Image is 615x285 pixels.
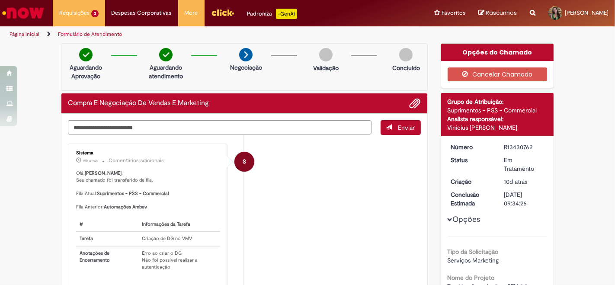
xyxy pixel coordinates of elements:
p: Olá, , Seu chamado foi transferido de fila. Fila Atual: Fila Anterior: [76,170,220,274]
dt: Número [445,143,498,151]
img: arrow-next.png [239,48,253,61]
span: Enviar [398,124,415,131]
small: Comentários adicionais [109,157,164,164]
img: img-circle-grey.png [399,48,413,61]
time: 28/08/2025 19:01:33 [83,158,98,163]
th: Tarefa [76,231,138,246]
span: S [243,151,246,172]
div: Sistema [76,151,220,156]
span: Rascunhos [486,9,517,17]
h2: Compra E Negociação De Vendas E Marketing Histórico de tíquete [68,99,209,107]
a: Formulário de Atendimento [58,31,122,38]
div: System [234,152,254,172]
span: Requisições [59,9,90,17]
span: Despesas Corporativas [112,9,172,17]
div: Grupo de Atribuição: [448,97,548,106]
div: Em Tratamento [504,156,544,173]
dt: Criação [445,177,498,186]
img: check-circle-green.png [159,48,173,61]
td: Criação de DG no VMV [138,231,220,246]
div: Opções do Chamado [441,44,554,61]
ul: Trilhas de página [6,26,404,42]
span: More [185,9,198,17]
p: Aguardando Aprovação [65,63,107,80]
span: 19h atrás [83,158,98,163]
time: 20/08/2025 08:08:59 [504,178,527,186]
b: Automações Ambev [104,204,147,210]
p: +GenAi [276,9,297,19]
div: R13430762 [504,143,544,151]
span: 10d atrás [504,178,527,186]
span: Favoritos [442,9,465,17]
span: 3 [91,10,99,17]
img: ServiceNow [1,4,45,22]
span: Serviços Marketing [448,256,499,264]
th: # [76,218,138,232]
img: click_logo_yellow_360x200.png [211,6,234,19]
p: Validação [313,64,339,72]
img: check-circle-green.png [79,48,93,61]
div: Suprimentos - PSS - Commercial [448,106,548,115]
div: 20/08/2025 08:08:59 [504,177,544,186]
div: Vinicius [PERSON_NAME] [448,123,548,132]
dt: Conclusão Estimada [445,190,498,208]
p: Negociação [230,63,262,72]
b: [PERSON_NAME] [85,170,122,176]
th: Informações da Tarefa [138,218,220,232]
button: Enviar [381,120,421,135]
p: Aguardando atendimento [145,63,187,80]
div: Padroniza [247,9,297,19]
dt: Status [445,156,498,164]
th: Anotações de Encerramento [76,246,138,274]
span: [PERSON_NAME] [565,9,609,16]
button: Adicionar anexos [410,98,421,109]
a: Página inicial [10,31,39,38]
b: Nome do Projeto [448,274,495,282]
div: Analista responsável: [448,115,548,123]
b: Tipo da Solicitação [448,248,499,256]
div: [DATE] 09:34:26 [504,190,544,208]
td: Erro ao criar o DG Não foi possível realizar a autenticação [138,246,220,274]
b: Suprimentos - PSS - Commercial [97,190,169,197]
textarea: Digite sua mensagem aqui... [68,120,372,134]
a: Rascunhos [478,9,517,17]
p: Concluído [392,64,420,72]
button: Cancelar Chamado [448,67,548,81]
img: img-circle-grey.png [319,48,333,61]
